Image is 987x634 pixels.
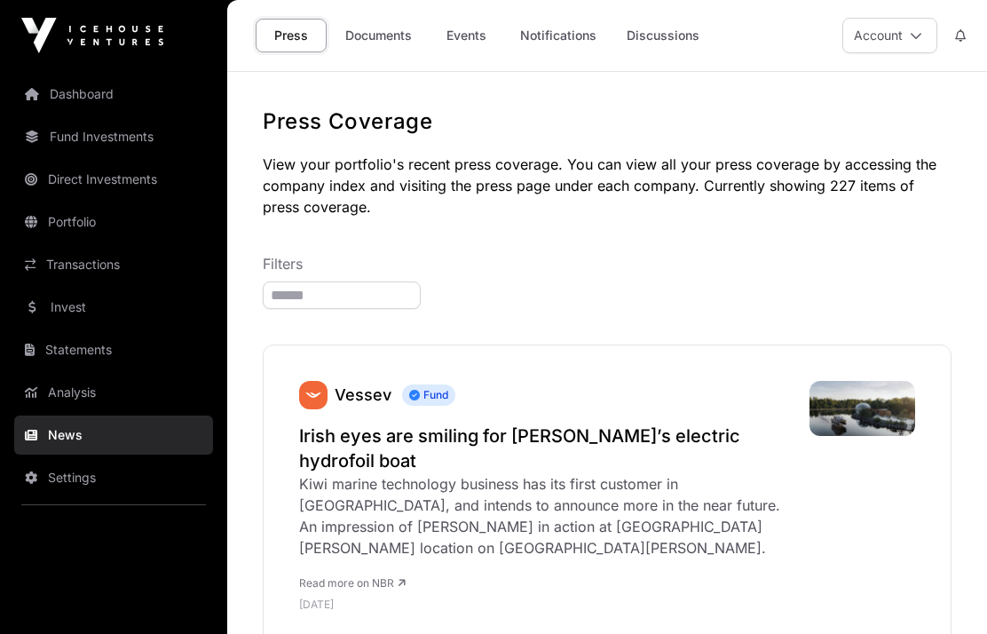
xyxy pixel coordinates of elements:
h1: Press Coverage [263,107,951,136]
p: [DATE] [299,598,792,612]
a: Dashboard [14,75,213,114]
span: Fund [402,384,455,406]
a: Events [430,19,501,52]
a: Vessev [335,385,391,404]
a: Irish eyes are smiling for [PERSON_NAME]’s electric hydrofoil boat [299,424,792,473]
a: Notifications [509,19,608,52]
iframe: Chat Widget [898,549,987,634]
a: Direct Investments [14,160,213,199]
a: Settings [14,458,213,497]
button: Account [842,18,937,53]
a: Analysis [14,373,213,412]
a: Transactions [14,245,213,284]
a: Read more on NBR [299,576,406,590]
p: View your portfolio's recent press coverage. You can view all your press coverage by accessing th... [263,154,951,218]
p: Filters [263,253,951,274]
a: News [14,416,213,455]
a: Documents [334,19,423,52]
div: Kiwi marine technology business has its first customer in [GEOGRAPHIC_DATA], and intends to annou... [299,473,792,559]
a: Portfolio [14,202,213,242]
a: Statements [14,330,213,369]
a: Discussions [615,19,711,52]
img: Icehouse Ventures Logo [21,18,163,53]
a: Invest [14,288,213,327]
a: Vessev [299,381,328,409]
img: Vessev-at-Finn-Lough_7965.jpeg [809,381,915,436]
a: Fund Investments [14,117,213,156]
img: SVGs_Vessev.svg [299,381,328,409]
a: Press [256,19,327,52]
